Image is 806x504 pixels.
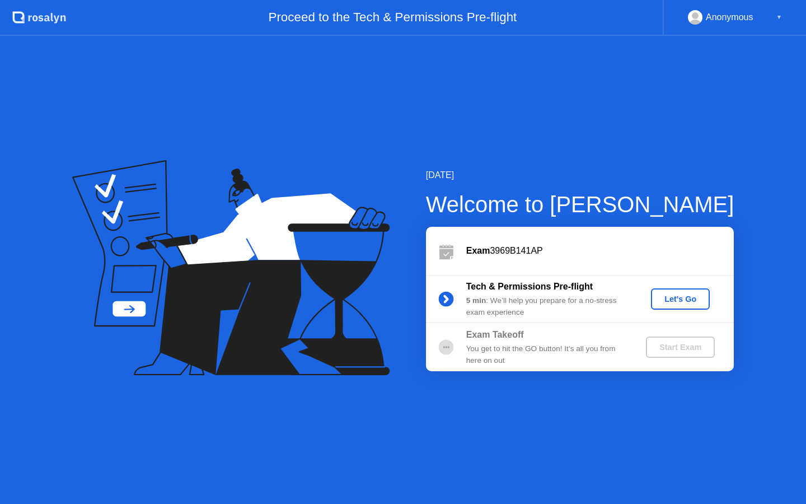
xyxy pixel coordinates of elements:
div: ▼ [776,10,782,25]
b: Exam [466,246,490,255]
div: : We’ll help you prepare for a no-stress exam experience [466,295,627,318]
div: Let's Go [655,295,705,304]
b: 5 min [466,296,486,305]
div: You get to hit the GO button! It’s all you from here on out [466,343,627,366]
button: Start Exam [646,337,715,358]
b: Tech & Permissions Pre-flight [466,282,593,291]
div: 3969B141AP [466,244,734,258]
div: Anonymous [706,10,753,25]
div: Welcome to [PERSON_NAME] [426,188,734,221]
div: Start Exam [650,343,710,352]
b: Exam Takeoff [466,330,524,339]
div: [DATE] [426,169,734,182]
button: Let's Go [651,288,710,310]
